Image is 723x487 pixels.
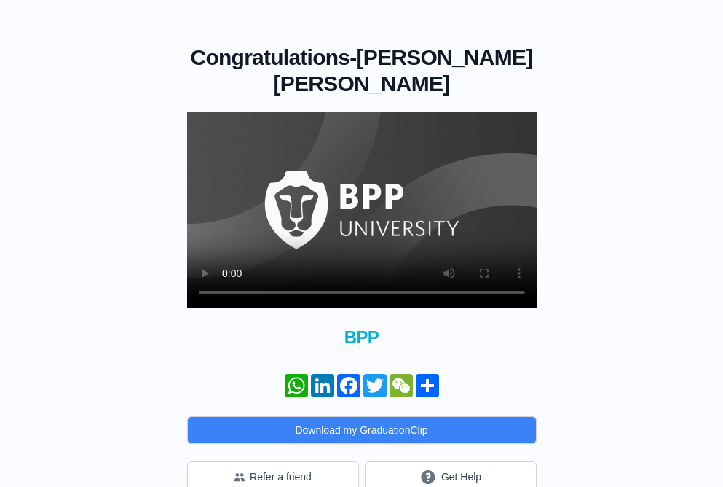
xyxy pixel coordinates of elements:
a: Facebook [336,374,362,397]
h1: - [187,44,537,97]
a: WeChat [388,374,414,397]
a: Share [414,374,440,397]
span: [PERSON_NAME] [PERSON_NAME] [274,45,533,96]
span: Congratulations [191,45,350,69]
a: LinkedIn [309,374,336,397]
a: WhatsApp [283,374,309,397]
span: BPP [187,326,537,349]
a: Twitter [362,374,388,397]
button: Download my GraduationClip [187,416,537,444]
